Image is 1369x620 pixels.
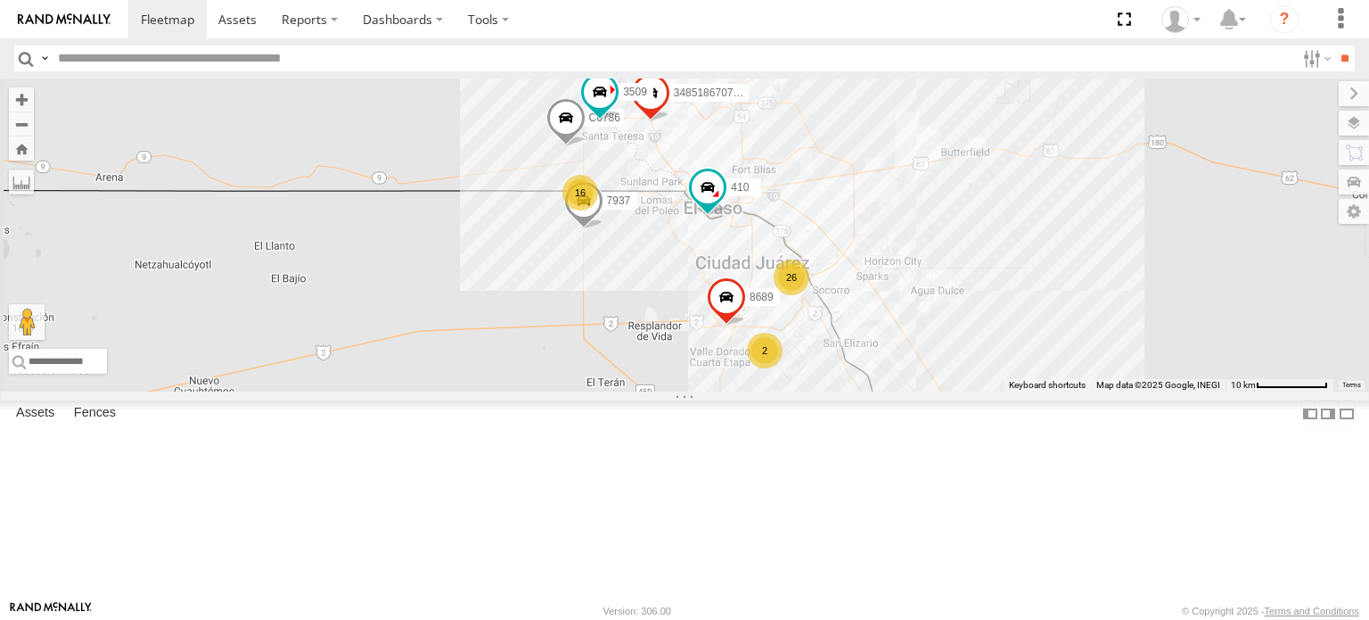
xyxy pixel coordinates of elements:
button: Drag Pegman onto the map to open Street View [9,304,45,340]
div: foxconn f [1155,6,1207,33]
span: 10 km [1231,380,1256,390]
div: 2 [747,333,783,368]
label: Measure [9,169,34,194]
button: Map Scale: 10 km per 77 pixels [1226,379,1333,392]
div: 16 [562,175,598,211]
span: 7937 [607,194,631,207]
label: Dock Summary Table to the Right [1319,401,1337,426]
span: C6786 [589,112,620,124]
img: rand-logo.svg [18,13,111,26]
label: Hide Summary Table [1338,401,1356,426]
button: Zoom in [9,87,34,112]
label: Dock Summary Table to the Left [1301,401,1319,426]
span: 8689 [750,291,774,303]
label: Fences [65,401,125,426]
span: 3509 [623,85,647,97]
a: Terms and Conditions [1265,606,1359,616]
label: Assets [7,401,63,426]
label: Search Query [37,45,52,71]
a: Terms (opens in new tab) [1342,382,1361,389]
button: Keyboard shortcuts [1009,379,1086,392]
i: ? [1270,5,1299,34]
div: 26 [774,260,809,295]
span: 410 [731,181,749,194]
label: Search Filter Options [1296,45,1334,71]
div: © Copyright 2025 - [1182,606,1359,616]
span: 3485186707B8 [674,86,746,98]
button: Zoom out [9,112,34,136]
a: Visit our Website [10,602,92,620]
button: Zoom Home [9,136,34,161]
label: Map Settings [1339,199,1369,224]
div: Version: 306.00 [603,606,671,616]
span: Map data ©2025 Google, INEGI [1096,380,1220,390]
